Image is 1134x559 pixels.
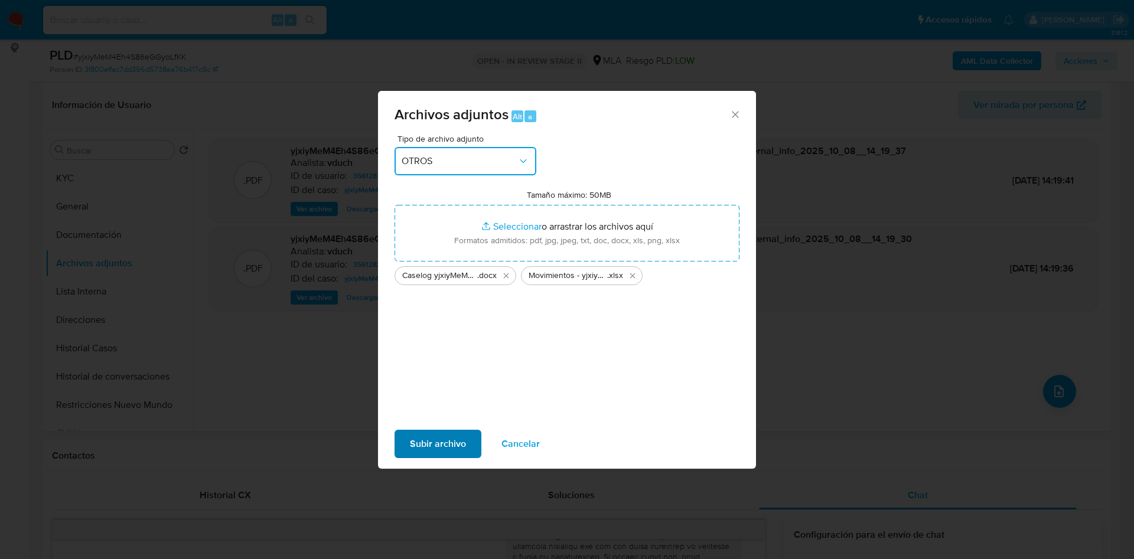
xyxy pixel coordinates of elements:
[395,261,739,285] ul: Archivos seleccionados
[395,104,509,125] span: Archivos adjuntos
[607,270,623,282] span: .xlsx
[402,270,477,282] span: Caselog yjxiyMeM4Eh4S86eGGyoLfKK_2025_09_18_08_00_06
[402,155,517,167] span: OTROS
[395,430,481,458] button: Subir archivo
[501,431,540,457] span: Cancelar
[529,270,607,282] span: Movimientos - yjxiyMeM4Eh4S86eGGyoLfKK_2025_09_18_08_00_06
[410,431,466,457] span: Subir archivo
[527,189,611,200] label: Tamaño máximo: 50MB
[513,111,522,122] span: Alt
[397,135,539,143] span: Tipo de archivo adjunto
[625,269,640,283] button: Eliminar Movimientos - yjxiyMeM4Eh4S86eGGyoLfKK_2025_09_18_08_00_06.xlsx
[729,109,740,119] button: Cerrar
[477,270,497,282] span: .docx
[395,147,536,175] button: OTROS
[528,111,532,122] span: a
[499,269,513,283] button: Eliminar Caselog yjxiyMeM4Eh4S86eGGyoLfKK_2025_09_18_08_00_06.docx
[486,430,555,458] button: Cancelar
